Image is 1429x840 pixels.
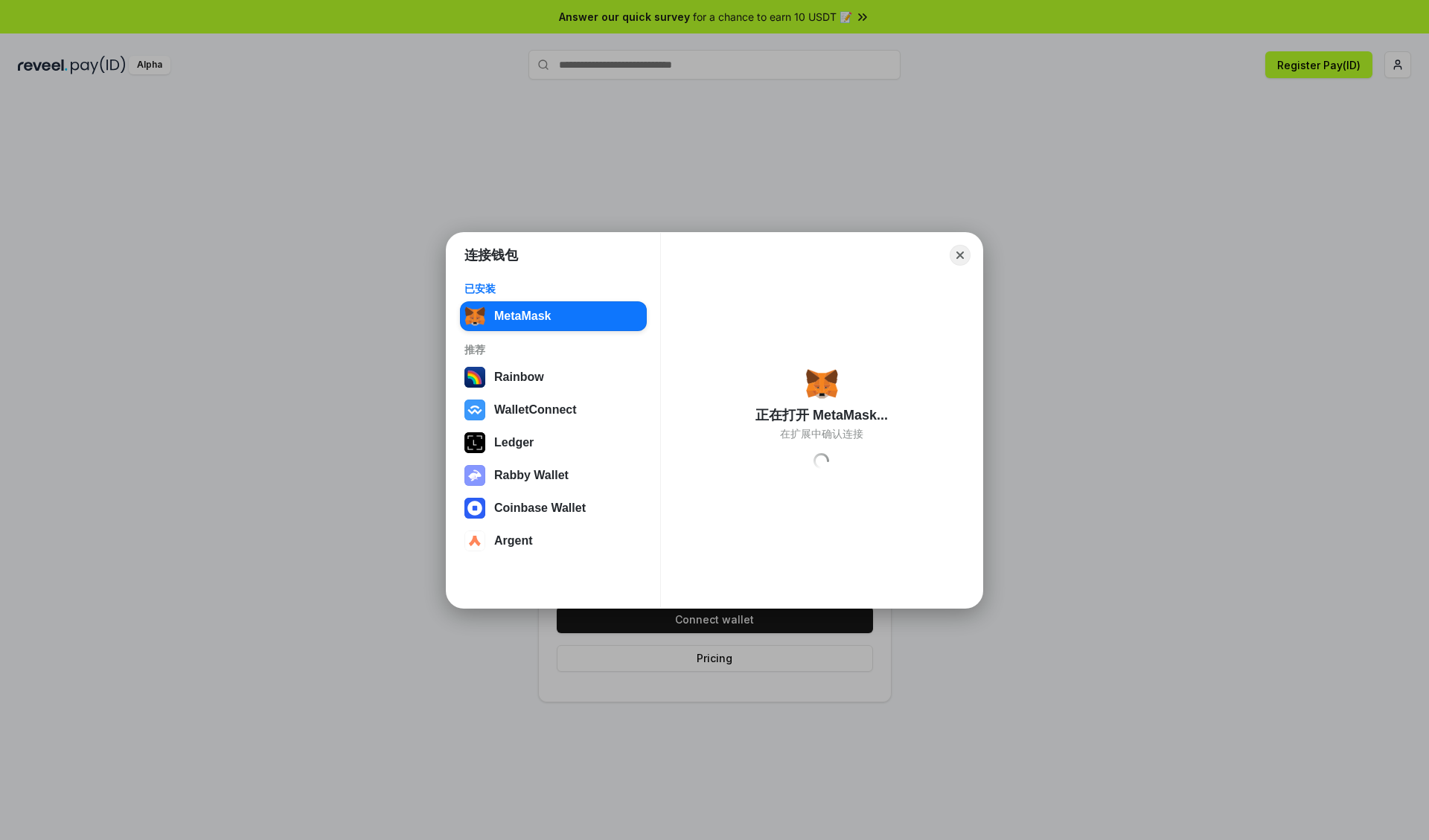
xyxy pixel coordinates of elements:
button: Rainbow [460,362,647,392]
button: Coinbase Wallet [460,493,647,523]
button: Rabby Wallet [460,461,647,490]
button: Argent [460,526,647,556]
div: 正在打开 MetaMask... [755,406,888,424]
button: Ledger [460,428,647,458]
div: Coinbase Wallet [494,501,586,515]
button: MetaMask [460,301,647,331]
div: Rabby Wallet [494,469,569,482]
img: svg+xml,%3Csvg%20width%3D%2228%22%20height%3D%2228%22%20viewBox%3D%220%200%2028%2028%22%20fill%3D... [464,498,485,519]
div: Ledger [494,436,534,449]
img: svg+xml,%3Csvg%20xmlns%3D%22http%3A%2F%2Fwww.w3.org%2F2000%2Fsvg%22%20width%3D%2228%22%20height%3... [464,432,485,453]
button: WalletConnect [460,395,647,425]
img: svg+xml,%3Csvg%20xmlns%3D%22http%3A%2F%2Fwww.w3.org%2F2000%2Fsvg%22%20fill%3D%22none%22%20viewBox... [464,465,485,486]
div: Argent [494,534,533,548]
img: svg+xml,%3Csvg%20width%3D%2228%22%20height%3D%2228%22%20viewBox%3D%220%200%2028%2028%22%20fill%3D... [464,400,485,420]
div: 在扩展中确认连接 [780,427,863,440]
img: svg+xml,%3Csvg%20fill%3D%22none%22%20height%3D%2233%22%20viewBox%3D%220%200%2035%2033%22%20width%... [464,306,485,327]
div: 推荐 [464,343,642,356]
img: svg+xml,%3Csvg%20width%3D%2228%22%20height%3D%2228%22%20viewBox%3D%220%200%2028%2028%22%20fill%3D... [464,530,485,551]
img: svg+xml,%3Csvg%20fill%3D%22none%22%20height%3D%2233%22%20viewBox%3D%220%200%2035%2033%22%20width%... [805,368,838,400]
h1: 连接钱包 [464,246,518,264]
div: Rainbow [494,371,544,384]
button: Close [950,245,971,266]
div: WalletConnect [494,403,577,417]
img: svg+xml,%3Csvg%20width%3D%22120%22%20height%3D%22120%22%20viewBox%3D%220%200%20120%20120%22%20fil... [464,367,485,388]
div: MetaMask [494,310,551,323]
div: 已安装 [464,282,642,295]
